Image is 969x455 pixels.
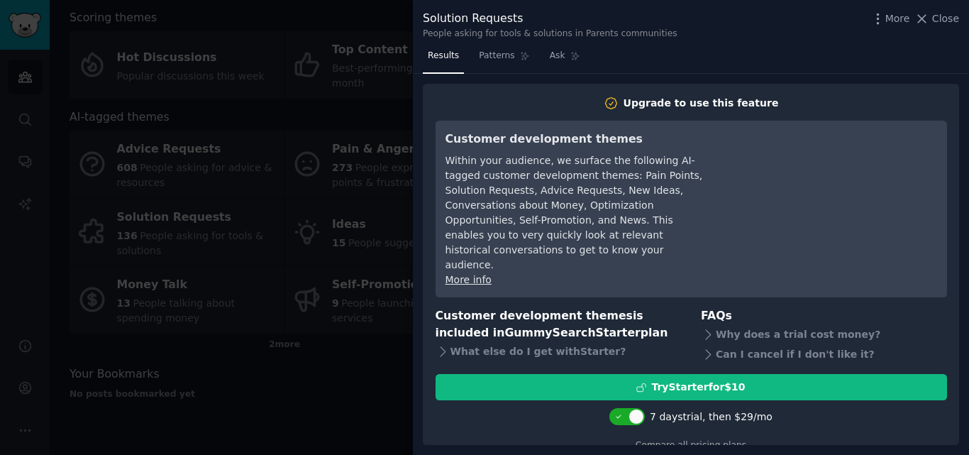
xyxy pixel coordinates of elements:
iframe: YouTube video player [724,131,937,237]
div: People asking for tools & solutions in Parents communities [423,28,677,40]
h3: FAQs [701,307,947,325]
button: Close [914,11,959,26]
div: What else do I get with Starter ? [436,342,682,362]
div: Upgrade to use this feature [624,96,779,111]
h3: Customer development themes [445,131,704,148]
span: Patterns [479,50,514,62]
div: Within your audience, we surface the following AI-tagged customer development themes: Pain Points... [445,153,704,273]
button: More [870,11,910,26]
div: 7 days trial, then $ 29 /mo [650,410,773,424]
a: Compare all pricing plans [636,440,746,450]
div: Solution Requests [423,10,677,28]
div: Can I cancel if I don't like it? [701,344,947,364]
div: Why does a trial cost money? [701,324,947,344]
span: Close [932,11,959,26]
div: Try Starter for $10 [651,380,745,395]
a: More info [445,274,492,285]
span: Results [428,50,459,62]
span: Ask [550,50,565,62]
h3: Customer development themes is included in plan [436,307,682,342]
button: TryStarterfor$10 [436,374,947,400]
a: Ask [545,45,585,74]
a: Patterns [474,45,534,74]
span: More [885,11,910,26]
span: GummySearch Starter [504,326,640,339]
a: Results [423,45,464,74]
